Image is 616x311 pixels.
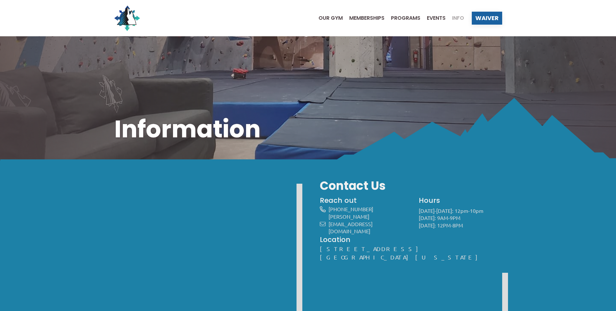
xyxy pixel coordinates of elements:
[319,16,343,21] span: Our Gym
[419,207,502,229] p: [DATE]-[DATE]: 12pm-10pm [DATE]: 9AM-9PM [DATE]: 12PM-8PM
[452,16,464,21] span: Info
[446,16,464,21] a: Info
[343,16,384,21] a: Memberships
[329,213,373,234] a: [PERSON_NAME][EMAIL_ADDRESS][DOMAIN_NAME]
[320,235,502,245] h4: Location
[329,206,373,212] a: [PHONE_NUMBER]
[320,196,408,205] h4: Reach out
[419,196,502,205] h4: Hours
[427,16,446,21] span: Events
[420,16,446,21] a: Events
[320,245,484,260] a: [STREET_ADDRESS][GEOGRAPHIC_DATA][US_STATE]
[384,16,420,21] a: Programs
[114,5,140,31] img: North Wall Logo
[349,16,384,21] span: Memberships
[391,16,420,21] span: Programs
[475,15,499,21] span: Waiver
[312,16,343,21] a: Our Gym
[320,178,502,194] h3: Contact Us
[472,12,502,25] a: Waiver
